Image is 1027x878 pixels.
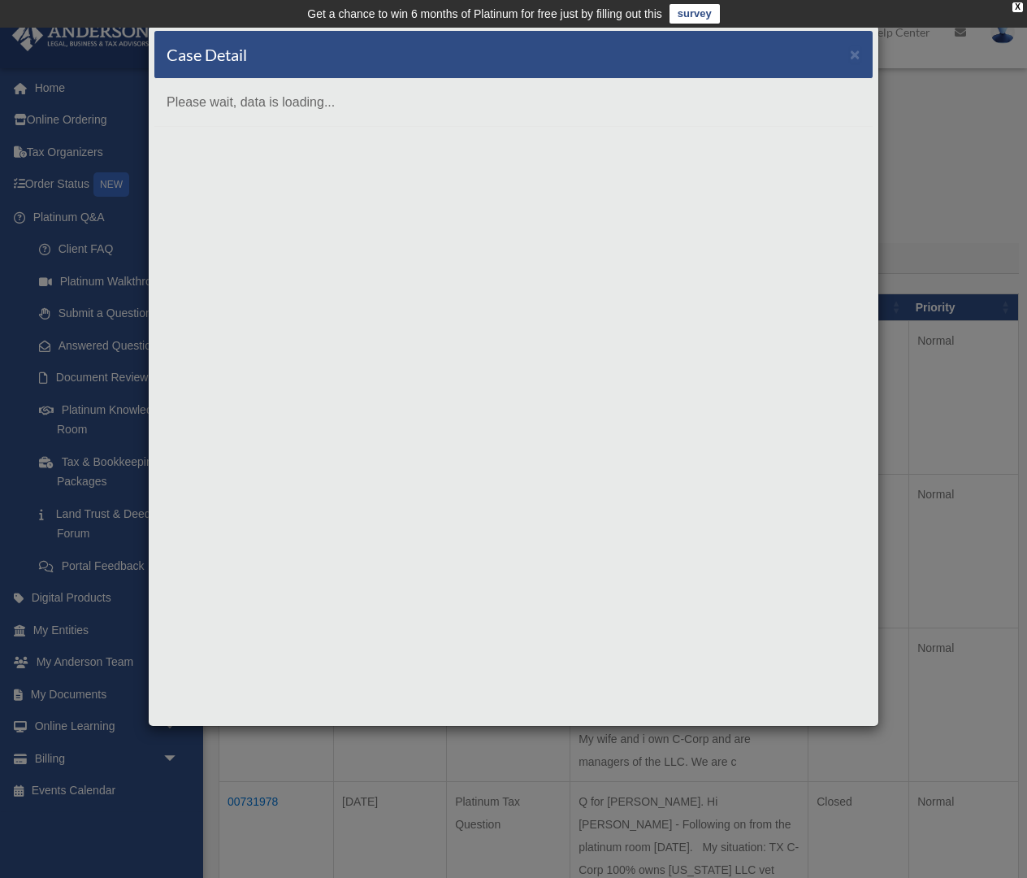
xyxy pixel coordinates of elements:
[850,45,860,63] span: ×
[669,4,720,24] a: survey
[167,43,247,66] h4: Case Detail
[1012,2,1023,12] div: close
[307,4,662,24] div: Get a chance to win 6 months of Platinum for free just by filling out this
[154,79,873,126] div: Please wait, data is loading...
[850,46,860,63] button: Close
